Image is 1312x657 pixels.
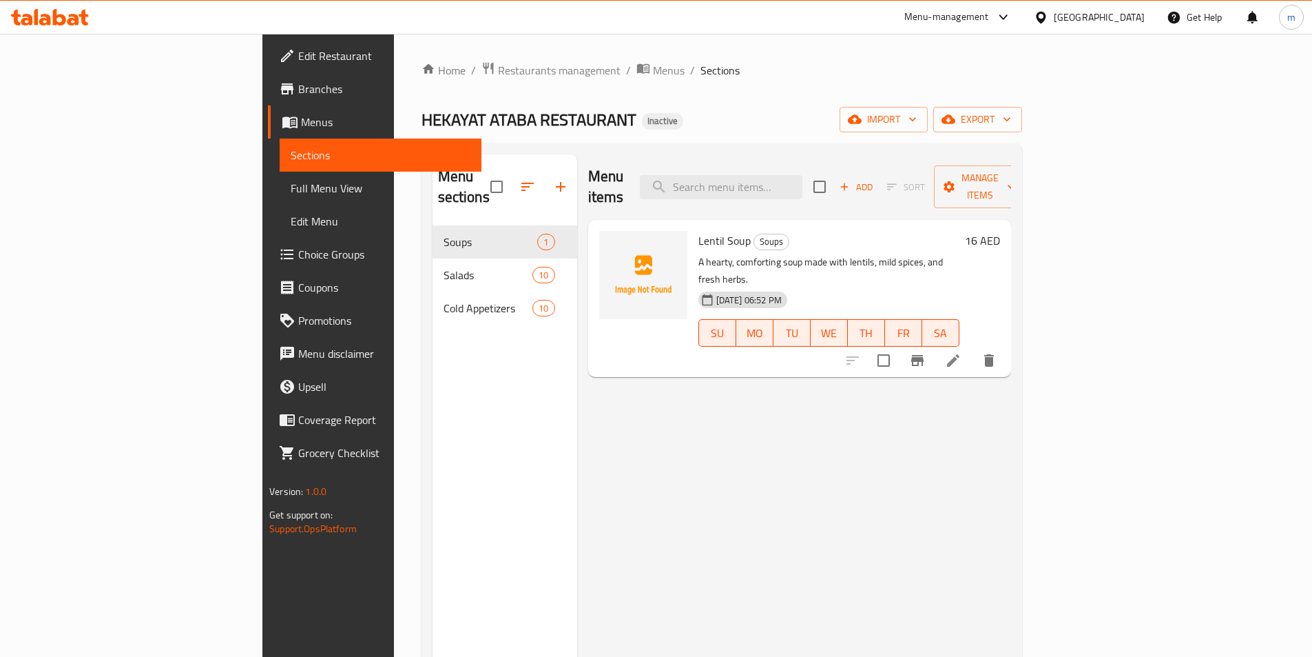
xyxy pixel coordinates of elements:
li: / [690,62,695,79]
span: Sections [291,147,470,163]
button: MO [736,319,773,347]
a: Menu disclaimer [268,337,481,370]
span: Add item [834,176,878,198]
a: Sections [280,139,481,172]
a: Full Menu View [280,172,481,205]
a: Menus [268,105,481,139]
img: Lentil Soup [599,231,687,319]
h6: 16 AED [965,231,1000,250]
span: Salads [444,267,533,283]
span: Menu disclaimer [298,345,470,362]
nav: Menu sections [433,220,577,330]
span: 10 [533,269,554,282]
span: [DATE] 06:52 PM [711,294,787,307]
span: export [944,111,1011,128]
button: TH [848,319,885,347]
span: Edit Menu [291,213,470,230]
a: Branches [268,72,481,105]
span: TH [853,323,879,343]
span: Cold Appetizers [444,300,533,316]
span: Select section first [878,176,934,198]
span: Menus [653,62,685,79]
span: Restaurants management [498,62,621,79]
span: 10 [533,302,554,315]
button: Branch-specific-item [901,344,934,377]
span: Version: [269,483,303,501]
span: Select all sections [482,172,511,201]
h2: Menu items [588,166,624,208]
span: Soups [754,234,789,250]
span: Promotions [298,312,470,329]
a: Edit menu item [945,352,961,369]
span: Coverage Report [298,412,470,428]
li: / [626,62,631,79]
div: Soups [753,234,789,250]
span: Select section [805,172,834,201]
a: Menus [636,61,685,79]
input: search [640,175,802,199]
div: items [532,300,554,316]
a: Edit Menu [280,205,481,238]
a: Upsell [268,370,481,403]
a: Edit Restaurant [268,39,481,72]
button: Add [834,176,878,198]
button: Manage items [934,165,1026,208]
span: Add [837,179,875,195]
div: Cold Appetizers10 [433,292,577,325]
span: FR [891,323,917,343]
button: export [933,107,1022,132]
a: Promotions [268,304,481,337]
span: SU [705,323,731,343]
span: import [851,111,917,128]
span: m [1287,10,1295,25]
a: Coverage Report [268,403,481,436]
div: [GEOGRAPHIC_DATA] [1054,10,1145,25]
a: Support.OpsPlatform [269,520,357,538]
div: Menu-management [904,9,989,26]
p: A hearty, comforting soup made with lentils, mild spices, and fresh herbs. [698,254,959,288]
span: Choice Groups [298,246,470,263]
div: items [532,267,554,283]
span: WE [816,323,842,343]
span: Lentil Soup [698,230,751,251]
span: Branches [298,81,470,97]
span: Select to update [869,346,898,375]
button: Add section [544,170,577,203]
button: TU [773,319,811,347]
button: WE [811,319,848,347]
button: delete [972,344,1006,377]
span: 1 [538,236,554,249]
div: Salads10 [433,259,577,292]
span: Coupons [298,279,470,296]
nav: breadcrumb [421,61,1022,79]
div: Soups1 [433,225,577,259]
span: 1.0.0 [305,483,326,501]
span: TU [779,323,805,343]
span: Get support on: [269,506,333,524]
span: Full Menu View [291,180,470,196]
span: Upsell [298,378,470,395]
a: Restaurants management [481,61,621,79]
span: MO [742,323,768,343]
span: Inactive [642,115,683,127]
a: Choice Groups [268,238,481,271]
a: Grocery Checklist [268,436,481,469]
span: Soups [444,234,538,250]
span: Manage items [945,170,1015,204]
button: FR [885,319,922,347]
span: Grocery Checklist [298,445,470,461]
span: Menus [301,114,470,130]
a: Coupons [268,271,481,304]
div: Inactive [642,113,683,130]
span: SA [928,323,954,343]
button: SA [922,319,959,347]
span: HEKAYAT ATABA RESTAURANT [421,104,636,135]
span: Sections [700,62,740,79]
button: SU [698,319,736,347]
button: import [840,107,928,132]
span: Edit Restaurant [298,48,470,64]
div: items [537,234,554,250]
